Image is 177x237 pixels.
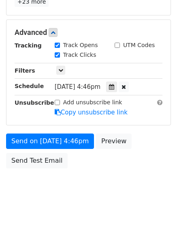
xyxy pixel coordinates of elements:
a: Preview [96,134,132,149]
label: Add unsubscribe link [63,98,122,107]
a: Send on [DATE] 4:46pm [6,134,94,149]
label: UTM Codes [123,41,155,50]
label: Track Clicks [63,51,96,59]
strong: Filters [15,67,35,74]
label: Track Opens [63,41,98,50]
a: Copy unsubscribe link [55,109,128,116]
h5: Advanced [15,28,162,37]
a: Send Test Email [6,153,68,168]
strong: Schedule [15,83,44,89]
strong: Tracking [15,42,42,49]
span: [DATE] 4:46pm [55,83,100,90]
strong: Unsubscribe [15,99,54,106]
iframe: Chat Widget [136,198,177,237]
